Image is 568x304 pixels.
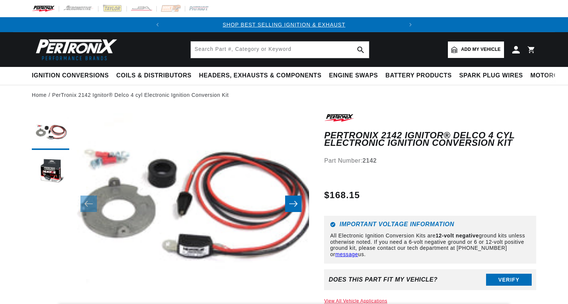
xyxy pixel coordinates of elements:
[448,42,504,58] a: Add my vehicle
[459,72,523,80] span: Spark Plug Wires
[325,67,382,85] summary: Engine Swaps
[329,72,378,80] span: Engine Swaps
[195,67,325,85] summary: Headers, Exhausts & Components
[32,113,69,150] button: Load image 1 in gallery view
[165,21,403,29] div: Announcement
[403,17,418,32] button: Translation missing: en.sections.announcements.next_announcement
[385,72,452,80] span: Battery Products
[329,276,437,283] div: Does This part fit My vehicle?
[335,251,358,257] a: message
[52,91,229,99] a: PerTronix 2142 Ignitor® Delco 4 cyl Electronic Ignition Conversion Kit
[13,17,555,32] slideshow-component: Translation missing: en.sections.announcements.announcement_bar
[461,46,501,53] span: Add my vehicle
[285,196,302,212] button: Slide right
[150,17,165,32] button: Translation missing: en.sections.announcements.previous_announcement
[32,154,69,191] button: Load image 2 in gallery view
[363,157,377,164] strong: 2142
[191,42,369,58] input: Search Part #, Category or Keyword
[116,72,192,80] span: Coils & Distributors
[330,233,530,258] p: All Electronic Ignition Conversion Kits are ground kits unless otherwise noted. If you need a 6-v...
[324,132,536,147] h1: PerTronix 2142 Ignitor® Delco 4 cyl Electronic Ignition Conversion Kit
[32,91,536,99] nav: breadcrumbs
[32,91,47,99] a: Home
[32,37,118,62] img: Pertronix
[165,21,403,29] div: 1 of 2
[352,42,369,58] button: search button
[113,67,195,85] summary: Coils & Distributors
[32,72,109,80] span: Ignition Conversions
[324,298,387,304] a: View All Vehicle Applications
[80,196,97,212] button: Slide left
[223,22,345,28] a: SHOP BEST SELLING IGNITION & EXHAUST
[199,72,321,80] span: Headers, Exhausts & Components
[382,67,455,85] summary: Battery Products
[330,222,530,227] h6: Important Voltage Information
[32,113,309,295] media-gallery: Gallery Viewer
[324,156,536,166] div: Part Number:
[436,233,479,239] strong: 12-volt negative
[324,188,360,202] span: $168.15
[486,274,532,286] button: Verify
[32,67,113,85] summary: Ignition Conversions
[455,67,526,85] summary: Spark Plug Wires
